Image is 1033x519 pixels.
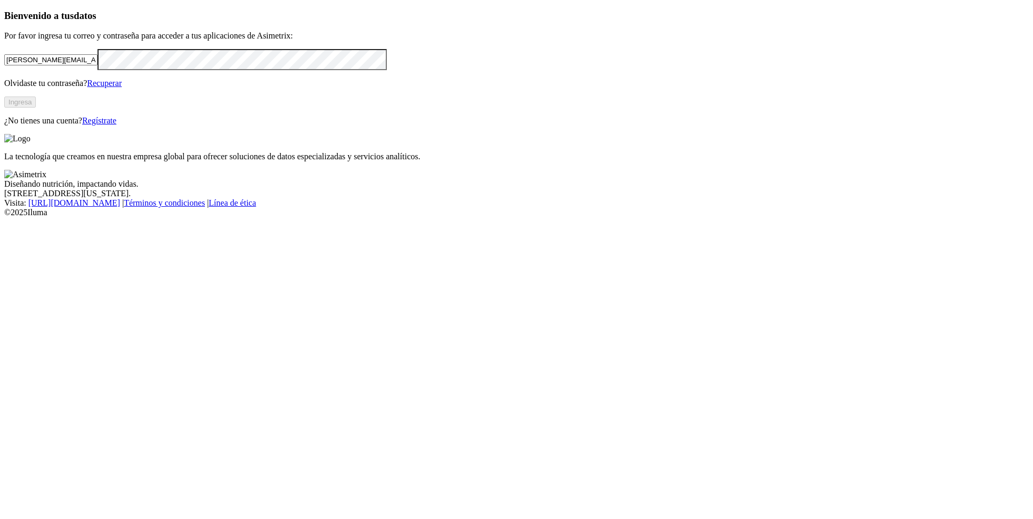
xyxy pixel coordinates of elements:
h3: Bienvenido a tus [4,10,1029,22]
div: [STREET_ADDRESS][US_STATE]. [4,189,1029,198]
a: Regístrate [82,116,116,125]
a: Línea de ética [209,198,256,207]
div: Visita : | | [4,198,1029,208]
p: ¿No tienes una cuenta? [4,116,1029,126]
div: Diseñando nutrición, impactando vidas. [4,179,1029,189]
a: Términos y condiciones [124,198,205,207]
a: Recuperar [87,79,122,88]
p: Por favor ingresa tu correo y contraseña para acceder a tus aplicaciones de Asimetrix: [4,31,1029,41]
p: Olvidaste tu contraseña? [4,79,1029,88]
img: Asimetrix [4,170,46,179]
button: Ingresa [4,97,36,108]
input: Tu correo [4,54,98,65]
a: [URL][DOMAIN_NAME] [28,198,120,207]
div: © 2025 Iluma [4,208,1029,217]
img: Logo [4,134,31,143]
p: La tecnología que creamos en nuestra empresa global para ofrecer soluciones de datos especializad... [4,152,1029,161]
span: datos [74,10,96,21]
